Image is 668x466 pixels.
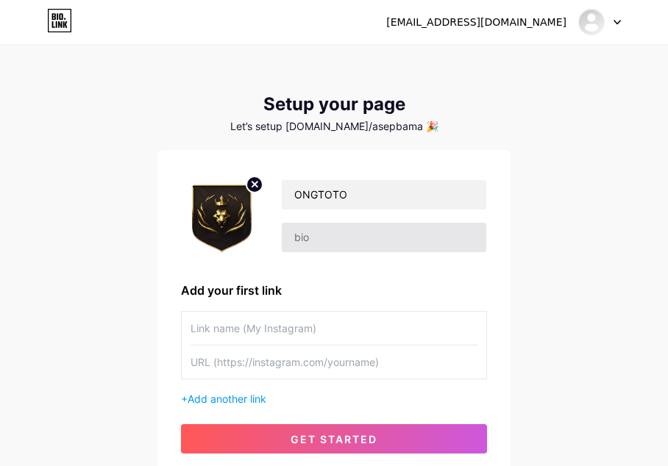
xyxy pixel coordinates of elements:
[578,8,605,36] img: Asep Bama
[291,433,377,445] span: get started
[181,173,263,258] img: profile pic
[157,94,511,115] div: Setup your page
[282,180,486,209] input: Your name
[181,424,487,454] button: get started
[157,121,511,132] div: Let’s setup [DOMAIN_NAME]/asepbama 🎉
[386,15,566,30] div: [EMAIL_ADDRESS][DOMAIN_NAME]
[191,345,477,379] input: URL (https://instagram.com/yourname)
[282,223,486,252] input: bio
[181,282,487,299] div: Add your first link
[188,392,266,405] span: Add another link
[191,312,477,345] input: Link name (My Instagram)
[181,391,487,406] div: +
